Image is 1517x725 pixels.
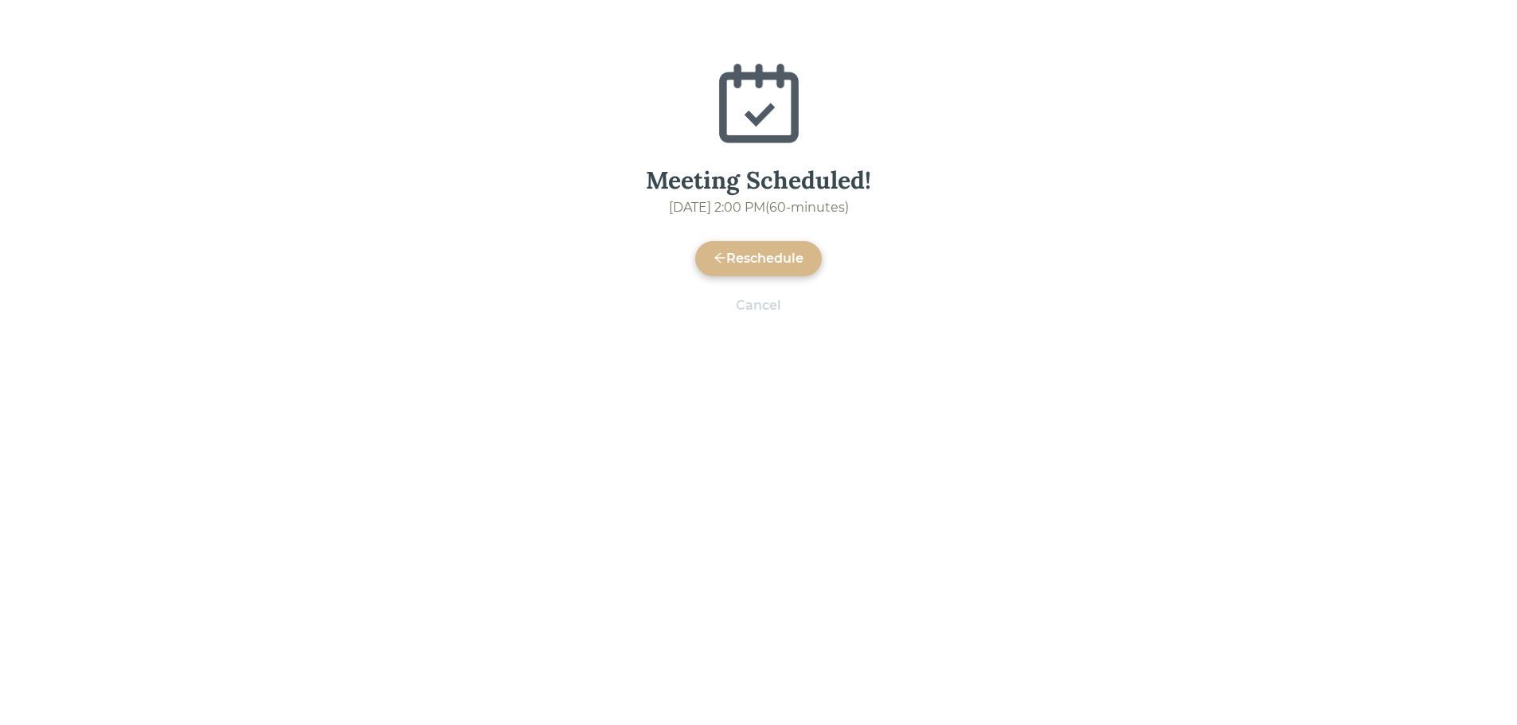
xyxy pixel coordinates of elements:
div: Reschedule [714,249,803,268]
span: arrow-left [714,251,726,264]
img: l3bgdqusna4htkvniink.png [719,64,799,143]
div: [DATE] 2:00 PM ( 60 -minutes) [453,198,1065,217]
div: Meeting Scheduled! [453,162,1065,198]
div: Cancel [736,296,781,315]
